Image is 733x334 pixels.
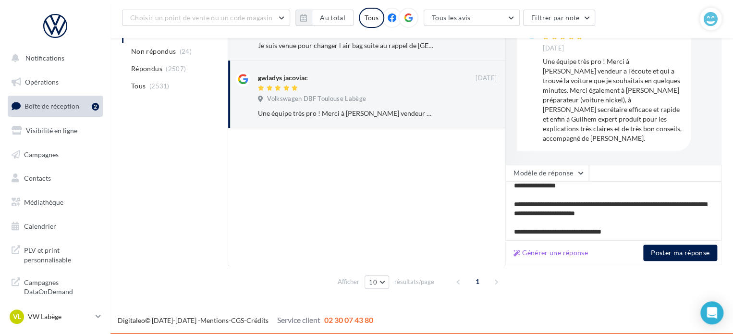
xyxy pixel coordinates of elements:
[6,272,105,300] a: Campagnes DataOnDemand
[122,10,290,26] button: Choisir un point de vente ou un code magasin
[166,65,186,73] span: (2507)
[131,47,176,56] span: Non répondus
[131,64,162,74] span: Répondus
[312,10,354,26] button: Au total
[200,316,229,324] a: Mentions
[24,276,99,297] span: Campagnes DataOnDemand
[543,57,683,143] div: Une équipe très pro ! Merci à [PERSON_NAME] vendeur a l'écoute et qui a trouvé la voiture que je ...
[24,174,51,182] span: Contacts
[295,10,354,26] button: Au total
[700,301,723,324] div: Open Intercom Messenger
[6,48,101,68] button: Notifications
[6,168,105,188] a: Contacts
[394,277,434,286] span: résultats/page
[6,216,105,236] a: Calendrier
[6,96,105,116] a: Boîte de réception2
[643,245,717,261] button: Poster ma réponse
[25,78,59,86] span: Opérations
[258,109,434,118] div: Une équipe très pro ! Merci à [PERSON_NAME] vendeur a l'écoute et qui a trouvé la voiture que je ...
[510,247,592,259] button: Générer une réponse
[324,315,373,324] span: 02 30 07 43 80
[118,316,145,324] a: Digitaleo
[149,82,170,90] span: (2531)
[28,312,92,322] p: VW Labège
[26,126,77,135] span: Visibilité en ligne
[131,81,146,91] span: Tous
[6,145,105,165] a: Campagnes
[470,274,485,289] span: 1
[543,44,564,53] span: [DATE]
[505,165,589,181] button: Modèle de réponse
[180,48,192,55] span: (24)
[258,73,308,83] div: gwladys jacoviac
[365,275,389,289] button: 10
[267,95,366,103] span: Volkswagen DBF Toulouse Labège
[130,13,272,22] span: Choisir un point de vente ou un code magasin
[359,8,384,28] div: Tous
[6,121,105,141] a: Visibilité en ligne
[13,312,21,322] span: VL
[24,198,63,206] span: Médiathèque
[476,74,497,83] span: [DATE]
[6,240,105,268] a: PLV et print personnalisable
[8,308,103,326] a: VL VW Labège
[424,10,520,26] button: Tous les avis
[277,315,320,324] span: Service client
[24,222,56,230] span: Calendrier
[338,277,359,286] span: Afficher
[523,10,596,26] button: Filtrer par note
[432,13,471,22] span: Tous les avis
[258,41,434,50] div: Je suis venue pour changer l air bag suite au rappel de [GEOGRAPHIC_DATA]. Un sourire, un chocola...
[24,244,99,264] span: PLV et print personnalisable
[25,54,64,62] span: Notifications
[369,278,377,286] span: 10
[6,72,105,92] a: Opérations
[6,192,105,212] a: Médiathèque
[231,316,244,324] a: CGS
[92,103,99,111] div: 2
[24,150,59,158] span: Campagnes
[118,316,373,324] span: © [DATE]-[DATE] - - -
[24,102,79,110] span: Boîte de réception
[246,316,269,324] a: Crédits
